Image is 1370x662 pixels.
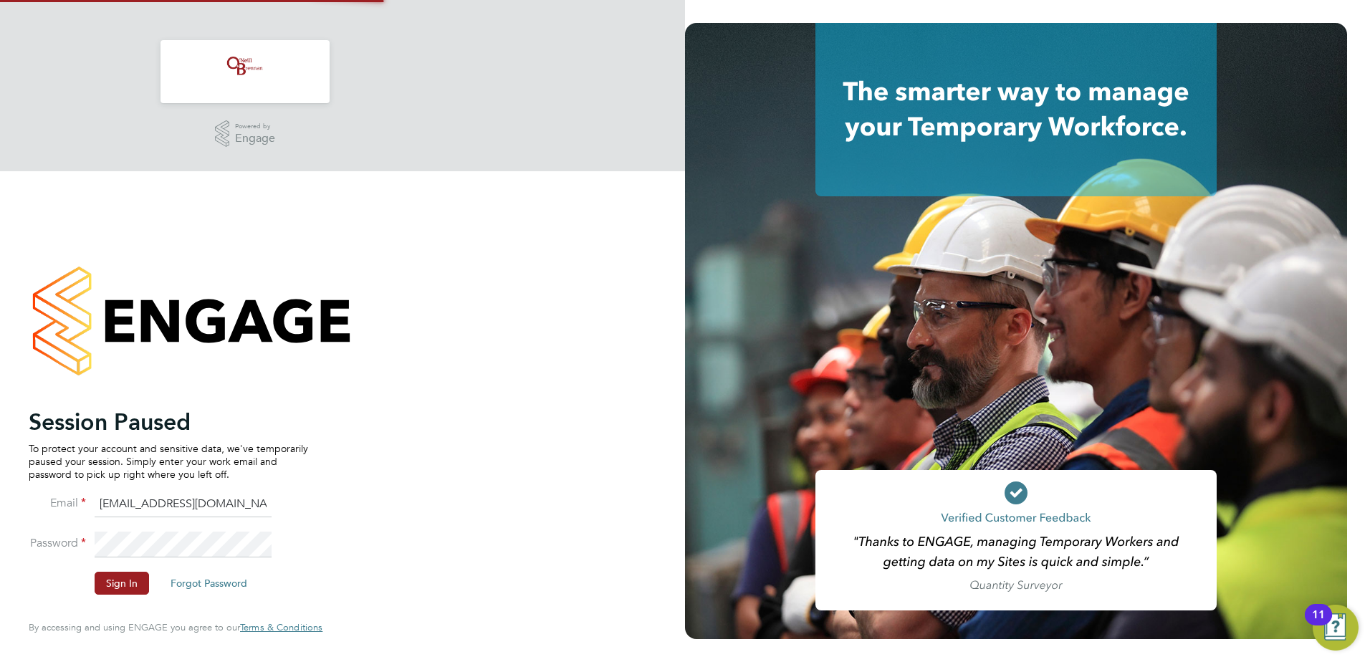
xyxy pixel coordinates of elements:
[1312,615,1325,633] div: 11
[235,120,275,133] span: Powered by
[1313,605,1359,651] button: Open Resource Center, 11 new notifications
[29,442,308,481] p: To protect your account and sensitive data, we've temporarily paused your session. Simply enter y...
[224,54,266,77] img: oneillandbrennan-logo-retina.png
[95,491,272,517] input: Enter your work email...
[29,408,308,436] h2: Session Paused
[29,621,322,633] span: By accessing and using ENGAGE you agree to our
[95,572,149,595] button: Sign In
[240,622,322,633] a: Terms & Conditions
[215,120,276,148] a: Powered byEngage
[161,40,330,103] nav: Main navigation
[235,133,275,145] span: Engage
[240,621,322,633] span: Terms & Conditions
[29,496,86,511] label: Email
[29,536,86,551] label: Password
[159,572,259,595] button: Forgot Password
[178,54,312,77] a: Go to home page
